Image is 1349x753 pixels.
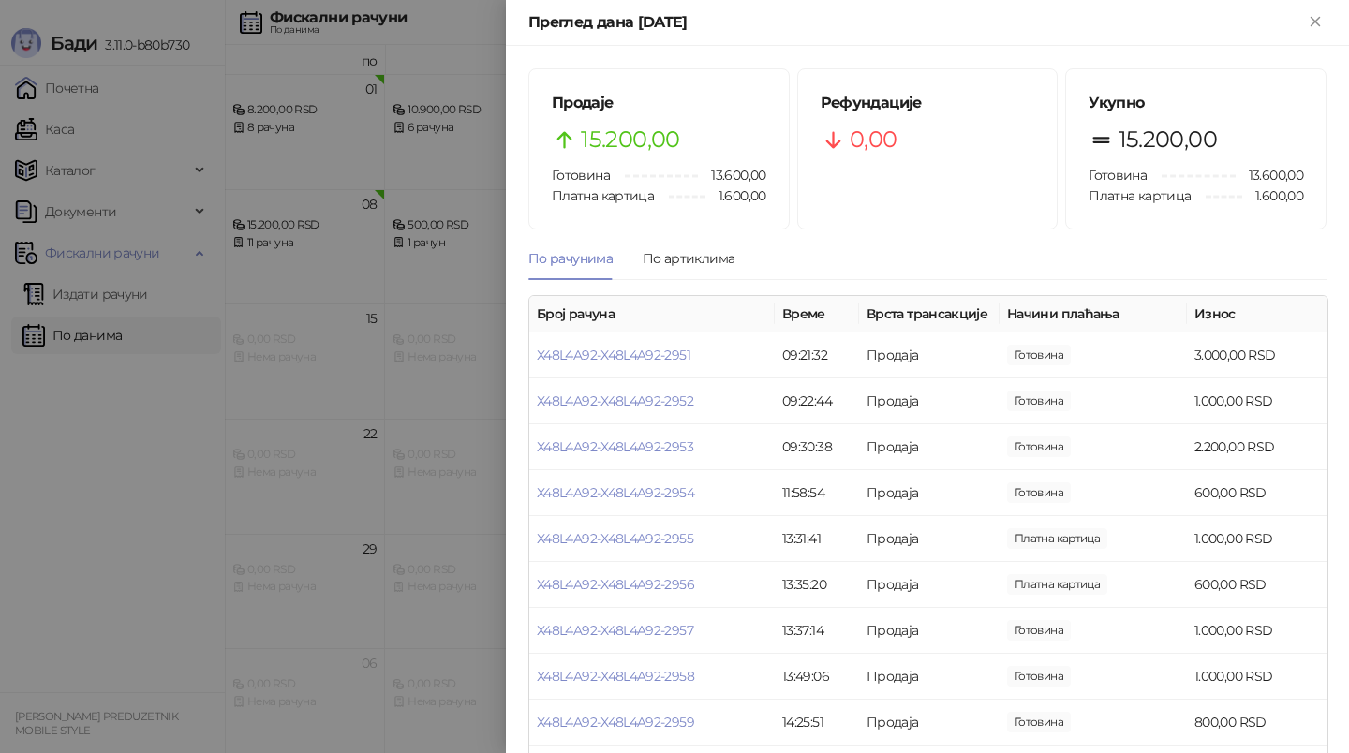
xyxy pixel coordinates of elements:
span: 1.600,00 [1242,185,1303,206]
th: Износ [1187,296,1327,332]
div: По артиклима [643,248,734,269]
a: X48L4A92-X48L4A92-2956 [537,576,694,593]
span: 0,00 [850,122,897,157]
a: X48L4A92-X48L4A92-2954 [537,484,694,501]
td: Продаја [859,470,1000,516]
span: 600,00 [1007,482,1071,503]
a: X48L4A92-X48L4A92-2959 [537,714,694,731]
td: 2.200,00 RSD [1187,424,1327,470]
span: 15.200,00 [1119,122,1217,157]
span: 3.000,00 [1007,345,1071,365]
span: Готовина [552,167,610,184]
td: 13:37:14 [775,608,859,654]
td: 3.000,00 RSD [1187,332,1327,378]
a: X48L4A92-X48L4A92-2952 [537,392,693,409]
span: 1.000,00 [1007,391,1071,411]
th: Врста трансакције [859,296,1000,332]
h5: Рефундације [821,92,1035,114]
td: 09:30:38 [775,424,859,470]
td: Продаја [859,608,1000,654]
th: Начини плаћања [1000,296,1187,332]
td: 13:35:20 [775,562,859,608]
span: 1.600,00 [705,185,766,206]
span: Платна картица [552,187,654,204]
a: X48L4A92-X48L4A92-2951 [537,347,690,363]
td: 09:22:44 [775,378,859,424]
a: X48L4A92-X48L4A92-2955 [537,530,693,547]
h5: Укупно [1089,92,1303,114]
td: 1.000,00 RSD [1187,654,1327,700]
th: Време [775,296,859,332]
a: X48L4A92-X48L4A92-2953 [537,438,693,455]
td: 13:49:06 [775,654,859,700]
td: Продаја [859,516,1000,562]
td: 14:25:51 [775,700,859,746]
td: 600,00 RSD [1187,562,1327,608]
td: 11:58:54 [775,470,859,516]
td: Продаја [859,654,1000,700]
a: X48L4A92-X48L4A92-2957 [537,622,693,639]
td: Продаја [859,562,1000,608]
span: 13.600,00 [698,165,765,185]
span: 1.000,00 [1007,666,1071,687]
span: 1.000,00 [1007,620,1071,641]
td: 09:21:32 [775,332,859,378]
span: 1.000,00 [1007,528,1107,549]
td: 1.000,00 RSD [1187,378,1327,424]
td: 600,00 RSD [1187,470,1327,516]
td: Продаја [859,424,1000,470]
span: 600,00 [1007,574,1107,595]
div: По рачунима [528,248,613,269]
th: Број рачуна [529,296,775,332]
span: 2.200,00 [1007,436,1071,457]
td: 1.000,00 RSD [1187,516,1327,562]
td: 1.000,00 RSD [1187,608,1327,654]
td: Продаја [859,332,1000,378]
button: Close [1304,11,1327,34]
span: Готовина [1089,167,1147,184]
td: Продаја [859,378,1000,424]
span: Платна картица [1089,187,1191,204]
a: X48L4A92-X48L4A92-2958 [537,668,694,685]
span: 15.200,00 [581,122,679,157]
h5: Продаје [552,92,766,114]
td: 13:31:41 [775,516,859,562]
span: 13.600,00 [1236,165,1303,185]
td: 800,00 RSD [1187,700,1327,746]
div: Преглед дана [DATE] [528,11,1304,34]
span: 800,00 [1007,712,1071,732]
td: Продаја [859,700,1000,746]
